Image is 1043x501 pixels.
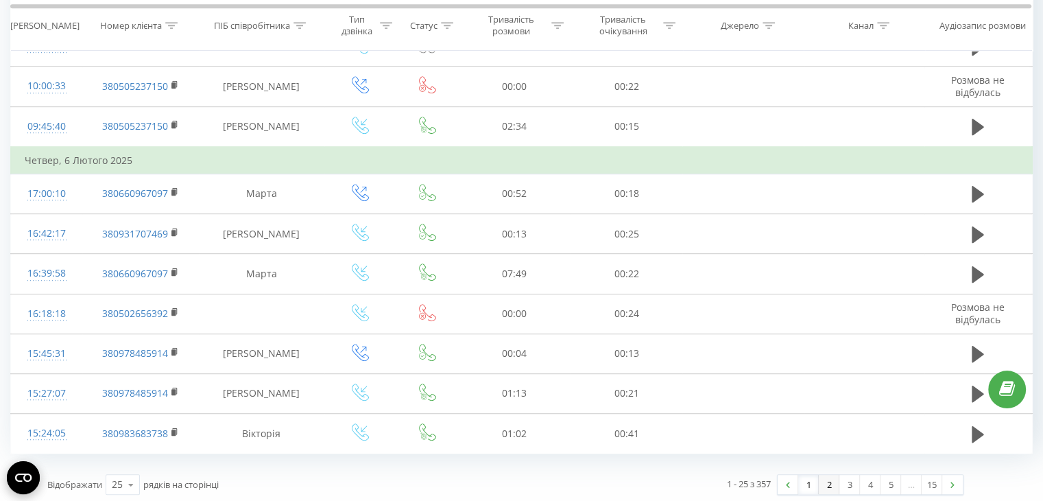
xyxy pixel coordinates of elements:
td: 07:49 [459,254,571,294]
div: 16:42:17 [25,220,69,247]
td: 00:15 [571,106,682,147]
div: 25 [112,478,123,491]
div: 10:00:33 [25,73,69,100]
td: [PERSON_NAME] [199,214,324,254]
div: 16:39:58 [25,260,69,287]
div: Номер клієнта [100,20,162,32]
td: 01:02 [459,414,571,454]
a: 380660967097 [102,267,168,280]
td: 01:13 [459,373,571,413]
td: [PERSON_NAME] [199,67,324,106]
td: 00:21 [571,373,682,413]
span: Розмова не відбулась [951,301,1005,326]
td: 00:41 [571,414,682,454]
div: Тривалість очікування [586,14,660,38]
td: 00:25 [571,214,682,254]
a: 380660967097 [102,187,168,200]
td: 00:22 [571,254,682,294]
td: 00:13 [459,214,571,254]
div: … [901,475,922,494]
td: 00:22 [571,67,682,106]
td: Четвер, 6 Лютого 2025 [11,147,1033,174]
div: Аудіозапис розмови [939,20,1026,32]
a: 1 [798,475,819,494]
a: 380978485914 [102,386,168,399]
td: 00:18 [571,174,682,213]
div: [PERSON_NAME] [10,20,80,32]
td: Марта [199,174,324,213]
a: 380978485914 [102,347,168,360]
a: 380505237150 [102,40,168,53]
div: 15:24:05 [25,420,69,447]
div: Канал [848,20,874,32]
button: Open CMP widget [7,461,40,494]
a: 4 [860,475,880,494]
td: 00:00 [459,67,571,106]
a: 15 [922,475,942,494]
div: 16:18:18 [25,301,69,327]
td: 00:52 [459,174,571,213]
td: 00:04 [459,334,571,373]
a: 380505237150 [102,119,168,132]
td: Марта [199,254,324,294]
div: Статус [410,20,437,32]
span: Відображати [47,478,102,491]
div: 09:45:40 [25,113,69,140]
div: ПІБ співробітника [214,20,290,32]
div: Тип дзвінка [337,14,377,38]
a: 380931707469 [102,227,168,240]
td: [PERSON_NAME] [199,373,324,413]
div: Тривалість розмови [475,14,548,38]
td: 00:00 [459,294,571,334]
span: Розмова не відбулась [951,73,1005,99]
td: 02:34 [459,106,571,147]
a: 3 [839,475,860,494]
a: 380983683738 [102,427,168,440]
a: 380502656392 [102,307,168,320]
div: Джерело [721,20,759,32]
td: 00:24 [571,294,682,334]
td: [PERSON_NAME] [199,106,324,147]
div: 15:45:31 [25,340,69,367]
td: [PERSON_NAME] [199,334,324,373]
a: 380505237150 [102,80,168,93]
div: 15:27:07 [25,380,69,407]
span: рядків на сторінці [143,478,219,491]
td: Вікторія [199,414,324,454]
div: 1 - 25 з 357 [727,477,771,491]
a: 5 [880,475,901,494]
a: 2 [819,475,839,494]
div: 17:00:10 [25,180,69,207]
td: 00:13 [571,334,682,373]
